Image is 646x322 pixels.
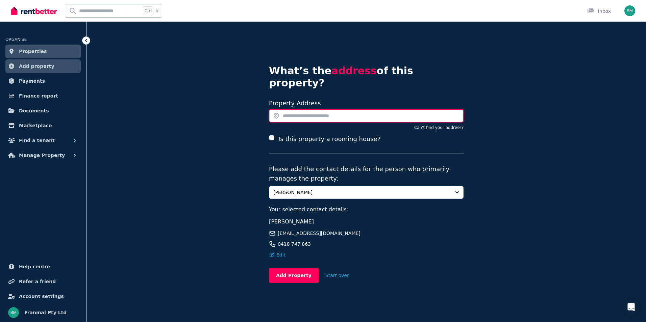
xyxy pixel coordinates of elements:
[5,134,81,147] button: Find a tenant
[278,241,311,247] span: 0418 747 863
[269,164,464,183] p: Please add the contact details for the person who primarily manages the property:
[278,134,380,144] label: Is this property a rooming house?
[624,5,635,16] img: Franmal Pty Ltd
[19,151,65,159] span: Manage Property
[5,45,81,58] a: Properties
[587,8,611,15] div: Inbox
[5,290,81,303] a: Account settings
[269,100,321,107] label: Property Address
[24,308,67,317] span: Franmal Pty Ltd
[8,307,19,318] img: Franmal Pty Ltd
[5,260,81,273] a: Help centre
[269,218,314,225] span: [PERSON_NAME]
[623,299,639,315] div: Open Intercom Messenger
[5,149,81,162] button: Manage Property
[143,6,153,15] span: Ctrl
[331,65,377,77] span: address
[19,47,47,55] span: Properties
[273,189,450,196] span: [PERSON_NAME]
[19,263,50,271] span: Help centre
[269,65,464,89] h4: What’s the of this property?
[319,268,356,283] button: Start over
[5,59,81,73] a: Add property
[5,74,81,88] a: Payments
[19,122,52,130] span: Marketplace
[276,251,285,258] span: Edit
[19,277,56,286] span: Refer a friend
[269,251,285,258] button: Edit
[414,125,464,130] button: Can't find your address?
[11,6,57,16] img: RentBetter
[278,230,361,237] span: [EMAIL_ADDRESS][DOMAIN_NAME]
[156,8,158,14] span: k
[269,186,464,199] button: [PERSON_NAME]
[269,206,464,214] p: Your selected contact details:
[19,77,45,85] span: Payments
[269,268,319,283] button: Add Property
[19,292,64,300] span: Account settings
[19,107,49,115] span: Documents
[5,119,81,132] a: Marketplace
[5,89,81,103] a: Finance report
[5,104,81,117] a: Documents
[19,92,58,100] span: Finance report
[5,275,81,288] a: Refer a friend
[5,37,27,42] span: ORGANISE
[19,136,55,144] span: Find a tenant
[19,62,54,70] span: Add property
